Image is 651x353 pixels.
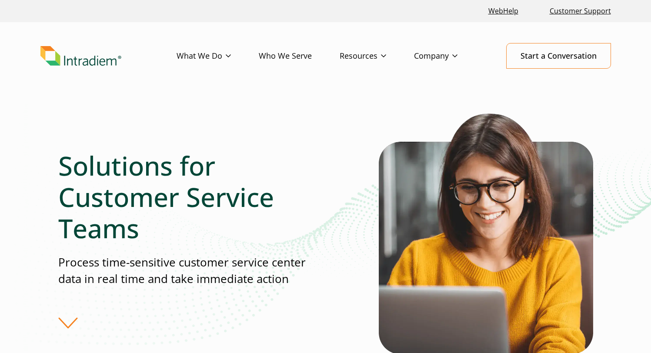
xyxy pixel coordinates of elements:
a: Start a Conversation [506,43,611,69]
a: What We Do [177,43,259,69]
img: Intradiem [40,46,121,66]
a: Link to homepage of Intradiem [40,46,177,66]
a: Who We Serve [259,43,340,69]
a: Link opens in a new window [485,2,522,20]
a: Resources [340,43,414,69]
p: Process time-sensitive customer service center data in real time and take immediate action [58,254,325,287]
a: Company [414,43,485,69]
h1: Solutions for Customer Service Teams [58,150,325,244]
a: Customer Support [546,2,614,20]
